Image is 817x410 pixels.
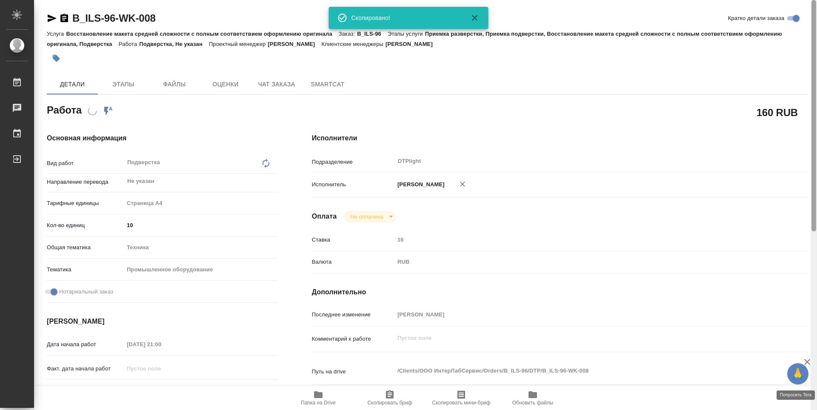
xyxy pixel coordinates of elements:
[47,31,66,37] p: Услуга
[386,41,439,47] p: [PERSON_NAME]
[47,159,124,168] p: Вид работ
[497,386,568,410] button: Обновить файлы
[47,265,124,274] p: Тематика
[388,31,425,37] p: Этапы услуги
[312,287,808,297] h4: Дополнительно
[124,240,278,255] div: Техника
[312,158,394,166] p: Подразделение
[307,79,348,90] span: SmartCat
[351,14,458,22] div: Скопировано!
[339,31,357,37] p: Заказ:
[256,79,297,90] span: Чат заказа
[367,400,412,406] span: Скопировать бриф
[312,211,337,222] h4: Оплата
[394,308,766,321] input: Пустое поле
[312,258,394,266] p: Валюта
[47,316,278,327] h4: [PERSON_NAME]
[47,243,124,252] p: Общая тематика
[47,364,124,373] p: Факт. дата начала работ
[453,175,472,194] button: Удалить исполнителя
[47,221,124,230] p: Кол-во единиц
[52,79,93,90] span: Детали
[312,367,394,376] p: Путь на drive
[312,310,394,319] p: Последнее изменение
[47,199,124,208] p: Тарифные единицы
[432,400,490,406] span: Скопировать мини-бриф
[312,180,394,189] p: Исполнитель
[47,13,57,23] button: Скопировать ссылку для ЯМессенджера
[124,219,278,231] input: ✎ Введи что-нибудь
[124,196,278,211] div: Страница А4
[312,236,394,244] p: Ставка
[124,338,198,350] input: Пустое поле
[47,49,66,68] button: Добавить тэг
[728,14,784,23] span: Кратко детали заказа
[312,133,808,143] h4: Исполнители
[394,364,766,378] textarea: /Clients/ООО ИнтерЛабСервис/Orders/B_ILS-96/DTP/B_ILS-96-WK-008
[59,288,113,296] span: Нотариальный заказ
[47,340,124,349] p: Дата начала работ
[394,180,445,189] p: [PERSON_NAME]
[394,233,766,246] input: Пустое поле
[321,41,386,47] p: Клиентские менеджеры
[268,41,321,47] p: [PERSON_NAME]
[209,41,268,47] p: Проектный менеджер
[312,335,394,343] p: Комментарий к работе
[791,365,805,383] span: 🙏
[354,386,426,410] button: Скопировать бриф
[465,13,485,23] button: Закрыть
[357,31,388,37] p: B_ILS-96
[59,13,69,23] button: Скопировать ссылку
[154,79,195,90] span: Файлы
[66,31,338,37] p: Восстановление макета средней сложности с полным соответствием оформлению оригинала
[757,105,798,120] h2: 160 RUB
[124,362,198,375] input: Пустое поле
[512,400,554,406] span: Обновить файлы
[47,102,82,117] h2: Работа
[787,363,808,384] button: 🙏
[283,386,354,410] button: Папка на Drive
[119,41,140,47] p: Работа
[47,178,124,186] p: Направление перевода
[72,12,156,24] a: B_ILS-96-WK-008
[47,133,278,143] h4: Основная информация
[139,41,209,47] p: Подверстка, Не указан
[343,211,396,222] div: Не оплачена
[124,262,278,277] div: Промышленное оборудование
[394,255,766,269] div: RUB
[103,79,144,90] span: Этапы
[124,384,198,397] input: Пустое поле
[348,213,386,220] button: Не оплачена
[426,386,497,410] button: Скопировать мини-бриф
[205,79,246,90] span: Оценки
[301,400,336,406] span: Папка на Drive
